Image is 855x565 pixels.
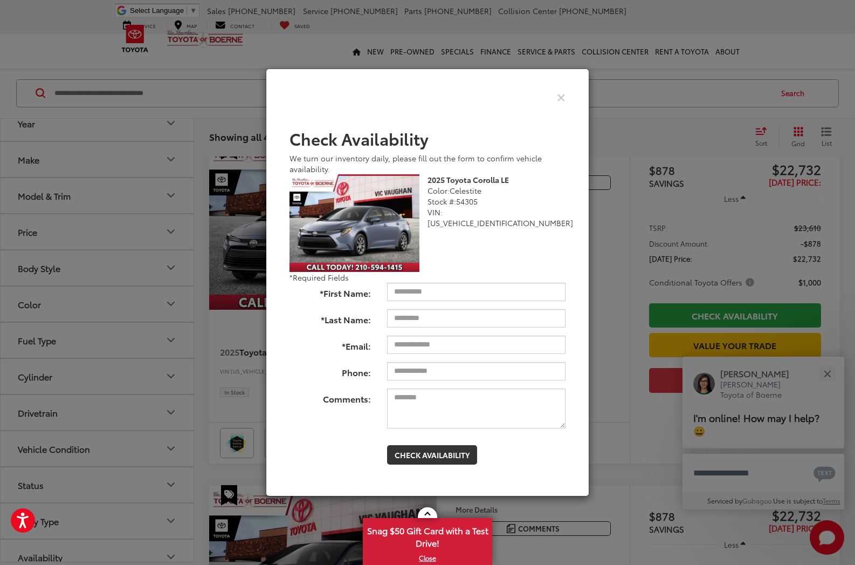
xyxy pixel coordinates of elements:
label: *Last Name: [281,309,379,326]
div: We turn our inventory daily, please fill out the form to confirm vehicle availability. [289,153,566,174]
span: Color: [427,185,450,196]
span: Stock #: [427,196,456,207]
label: *Email: [281,336,379,352]
span: VIN: [427,207,443,217]
span: Celestite [450,185,481,196]
button: Close [557,91,566,103]
label: Comments: [281,389,379,405]
h2: Check Availability [289,130,566,147]
label: Phone: [281,362,379,379]
span: *Required Fields [289,272,349,283]
span: 54305 [456,196,478,207]
button: Check Availability [387,445,477,465]
img: 2025 Toyota Corolla LE [289,174,419,272]
b: 2025 Toyota Corolla LE [427,174,509,185]
span: [US_VEHICLE_IDENTIFICATION_NUMBER] [427,217,573,228]
span: Snag $50 Gift Card with a Test Drive! [364,519,491,552]
label: *First Name: [281,283,379,299]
